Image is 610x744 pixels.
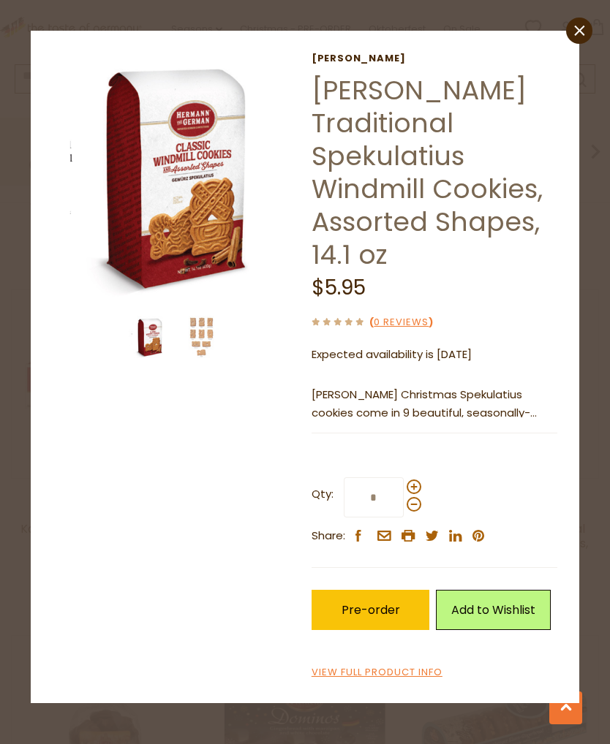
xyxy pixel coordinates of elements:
p: Expected availability is [DATE] [312,346,558,364]
a: View Full Product Info [312,665,443,680]
img: Hermann Traditional Spekulatius Windmill Cookies, Assorted Shapes, 14.1 oz [129,316,171,358]
button: Pre-order [312,590,430,630]
span: Share: [312,527,345,545]
span: $5.95 [312,273,366,302]
p: [PERSON_NAME] Christmas Spekulatius cookies come in 9 beautiful, seasonally-themed shapes. [312,386,558,422]
a: [PERSON_NAME] Traditional Spekulatius Windmill Cookies, Assorted Shapes, 14.1 oz [312,72,543,273]
span: Pre-order [342,601,400,618]
input: Qty: [344,477,404,517]
a: [PERSON_NAME] [312,53,558,64]
img: Hermann Traditional Spekulatius Windmill Cookies, Assorted Shapes, 14.1 oz [180,316,222,358]
a: 0 Reviews [374,315,429,330]
strong: Qty: [312,485,334,504]
a: Add to Wishlist [436,590,551,630]
img: Hermann Traditional Spekulatius Windmill Cookies, Assorted Shapes, 14.1 oz [53,53,299,299]
span: ( ) [369,315,433,329]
